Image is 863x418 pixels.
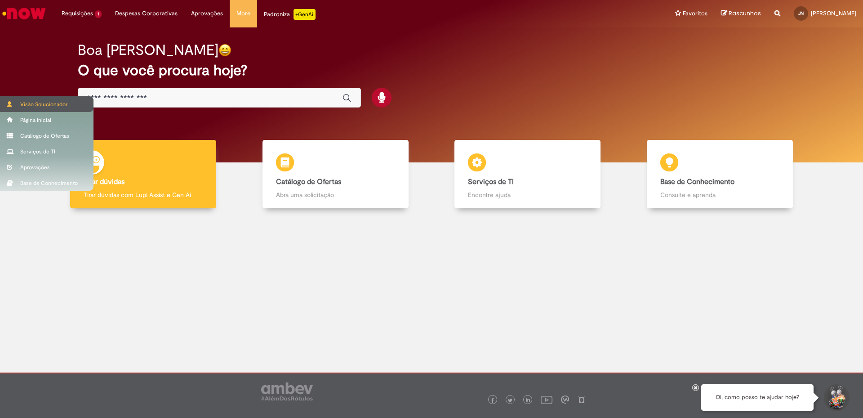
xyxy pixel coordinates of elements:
span: Favoritos [683,9,707,18]
a: Rascunhos [721,9,761,18]
p: +GenAi [294,9,316,20]
span: Rascunhos [729,9,761,18]
img: logo_footer_linkedin.png [526,398,530,403]
span: Aprovações [191,9,223,18]
img: ServiceNow [1,4,47,22]
b: Serviços de TI [468,177,514,186]
button: Iniciar Conversa de Suporte [823,384,850,411]
p: Abra uma solicitação [276,190,395,199]
b: Base de Conhecimento [660,177,734,186]
a: Catálogo de Ofertas Abra uma solicitação [240,140,432,209]
b: Catálogo de Ofertas [276,177,341,186]
h2: Boa [PERSON_NAME] [78,42,218,58]
img: logo_footer_facebook.png [490,398,495,403]
p: Consulte e aprenda [660,190,779,199]
p: Tirar dúvidas com Lupi Assist e Gen Ai [84,190,203,199]
a: Base de Conhecimento Consulte e aprenda [624,140,816,209]
span: Despesas Corporativas [115,9,178,18]
img: logo_footer_youtube.png [541,394,552,405]
span: [PERSON_NAME] [811,9,856,17]
img: logo_footer_naosei.png [578,396,586,404]
img: happy-face.png [218,44,231,57]
div: Oi, como posso te ajudar hoje? [701,384,814,411]
span: More [236,9,250,18]
img: logo_footer_ambev_rotulo_gray.png [261,382,313,400]
a: Serviços de TI Encontre ajuda [431,140,624,209]
div: Padroniza [264,9,316,20]
h2: O que você procura hoje? [78,63,786,78]
span: JN [798,10,804,16]
img: logo_footer_twitter.png [508,398,512,403]
p: Encontre ajuda [468,190,587,199]
span: Requisições [62,9,93,18]
b: Tirar dúvidas [84,177,125,186]
a: Tirar dúvidas Tirar dúvidas com Lupi Assist e Gen Ai [47,140,240,209]
img: logo_footer_workplace.png [561,396,569,404]
span: 1 [95,10,102,18]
